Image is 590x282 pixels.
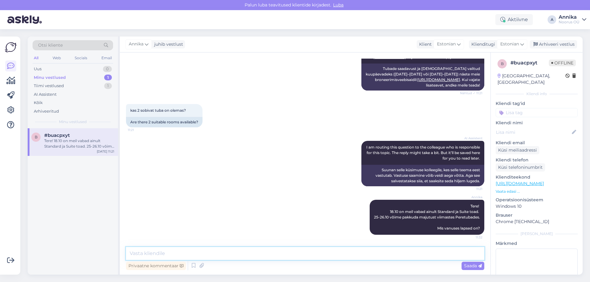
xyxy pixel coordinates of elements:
[437,41,456,48] span: Estonian
[559,15,580,20] div: Annika
[496,129,571,136] input: Lisa nimi
[496,212,578,218] p: Brauser
[510,59,549,67] div: # buacpxyt
[500,41,519,48] span: Estonian
[152,41,183,48] div: juhib vestlust
[104,83,112,89] div: 1
[559,15,586,25] a: AnnikaNoorus OÜ
[464,263,482,268] span: Saada
[496,120,578,126] p: Kliendi nimi
[97,149,114,154] div: [DATE] 11:21
[34,66,41,72] div: Uus
[459,195,482,199] span: Annika
[496,218,578,225] p: Chrome [TECHNICAL_ID]
[559,20,580,25] div: Noorus OÜ
[496,146,539,154] div: Küsi meiliaadressi
[73,54,88,62] div: Socials
[126,117,203,127] div: Are there 2 suitable rooms available?
[361,165,484,186] div: Suunan selle küsimuse kolleegile, kes selle teema eest vastutab. Vastuse saamine võib veidi aega ...
[366,145,481,160] span: I am routing this question to the colleague who is responsible for this topic. The reply might ta...
[459,187,482,191] span: 11:21
[496,189,578,194] p: Vaata edasi ...
[130,108,186,113] span: kas 2 sobivat tuba on olemas?
[459,91,482,95] span: Nähtud ✓ 11:21
[495,14,533,25] div: Aktiivne
[59,119,87,125] span: Minu vestlused
[417,77,460,82] a: [URL][DOMAIN_NAME]
[44,138,114,149] div: Tere! 18.10 on meil vabad ainult Standard ja Suite toad. 25-26.10 võime pakkuda majutust viimaste...
[496,203,578,210] p: Windows 10
[128,128,151,132] span: 11:21
[417,41,432,48] div: Klient
[498,73,565,86] div: [GEOGRAPHIC_DATA], [GEOGRAPHIC_DATA]
[469,41,495,48] div: Klienditugi
[496,197,578,203] p: Operatsioonisüsteem
[103,66,112,72] div: 0
[34,91,57,98] div: AI Assistent
[51,54,62,62] div: Web
[35,135,37,139] span: b
[126,262,186,270] div: Privaatne kommentaar
[374,204,480,230] span: Tere! 18.10 on meil vabad ainult Standard ja Suite toad. 25-26.10 võime pakkuda majutust viimaste...
[496,140,578,146] p: Kliendi email
[100,54,113,62] div: Email
[496,100,578,107] p: Kliendi tag'id
[33,54,40,62] div: All
[5,41,17,53] img: Askly Logo
[501,61,504,66] span: b
[34,100,43,106] div: Kõik
[496,108,578,117] input: Lisa tag
[44,133,70,138] span: #buacpxyt
[104,75,112,81] div: 1
[361,64,484,91] div: Tubade saadavust ja [DEMOGRAPHIC_DATA] valitud kuupäevadeks ([DATE]–[DATE] või [DATE]–[DATE]) näe...
[34,108,59,114] div: Arhiveeritud
[496,181,544,186] a: [URL][DOMAIN_NAME]
[548,15,556,24] div: A
[331,2,345,8] span: Luba
[34,83,64,89] div: Tiimi vestlused
[530,40,577,48] div: Arhiveeri vestlus
[549,60,576,66] span: Offline
[496,163,545,172] div: Küsi telefoninumbrit
[496,240,578,247] p: Märkmed
[496,174,578,180] p: Klienditeekond
[496,157,578,163] p: Kliendi telefon
[496,231,578,237] div: [PERSON_NAME]
[129,41,144,48] span: Annika
[496,91,578,97] div: Kliendi info
[34,75,66,81] div: Minu vestlused
[38,42,63,48] span: Otsi kliente
[459,235,482,240] span: 11:32
[459,136,482,141] span: AI Assistent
